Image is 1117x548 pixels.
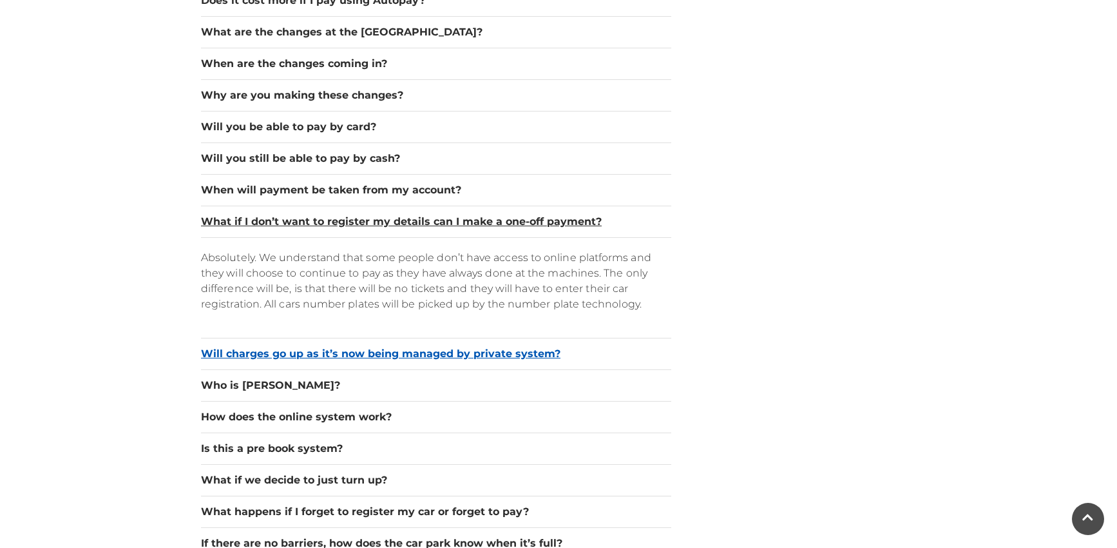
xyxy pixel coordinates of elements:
button: Will you be able to pay by card? [201,119,671,135]
button: When are the changes coming in? [201,56,671,72]
button: Will you still be able to pay by cash? [201,151,671,166]
button: What are the changes at the [GEOGRAPHIC_DATA]? [201,24,671,40]
button: How does the online system work? [201,409,671,425]
button: Will charges go up as it’s now being managed by private system? [201,346,671,362]
button: When will payment be taken from my account? [201,182,671,198]
button: What if I don’t want to register my details can I make a one-off payment? [201,214,671,230]
button: Is this a pre book system? [201,441,671,456]
button: What happens if I forget to register my car or forget to pay? [201,504,671,520]
button: What if we decide to just turn up? [201,473,671,488]
button: Who is [PERSON_NAME]? [201,378,671,393]
button: Why are you making these changes? [201,88,671,103]
p: Absolutely. We understand that some people don’t have access to online platforms and they will ch... [201,250,671,312]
